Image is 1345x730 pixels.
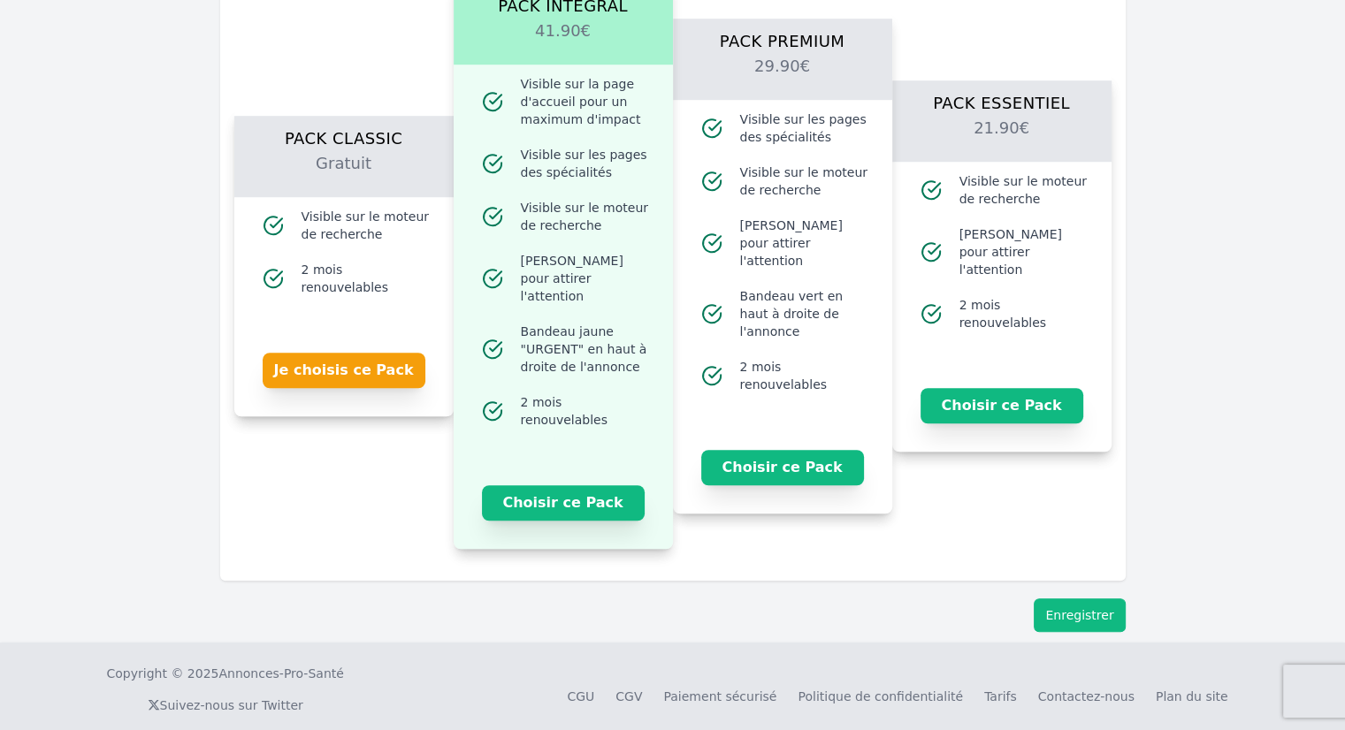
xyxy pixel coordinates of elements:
a: Plan du site [1156,689,1228,703]
span: [PERSON_NAME] pour attirer l'attention [959,225,1090,278]
button: Choisir ce Pack [701,450,864,485]
button: Choisir ce Pack [482,485,645,521]
h2: 41.90€ [475,19,652,65]
span: Visible sur les pages des spécialités [521,146,652,181]
button: Je choisis ce Pack [263,353,425,388]
span: [PERSON_NAME] pour attirer l'attention [521,252,652,305]
span: 2 mois renouvelables [302,261,432,296]
a: Contactez-nous [1038,689,1135,703]
button: Enregistrer [1034,598,1125,632]
h2: 29.90€ [694,54,871,100]
span: Visible sur le moteur de recherche [521,199,652,234]
div: Copyright © 2025 [107,665,344,682]
span: Visible sur les pages des spécialités [740,110,871,146]
a: Tarifs [984,689,1017,703]
h2: 21.90€ [913,116,1090,162]
span: 2 mois renouvelables [959,296,1090,331]
a: CGV [615,689,642,703]
a: Annonces-Pro-Santé [218,665,343,682]
span: Bandeau vert en haut à droite de l'annonce [740,287,871,340]
span: Bandeau jaune "URGENT" en haut à droite de l'annonce [521,323,652,376]
button: Choisir ce Pack [921,388,1083,423]
a: Suivez-nous sur Twitter [148,698,303,712]
h1: Pack Premium [694,19,871,54]
a: CGU [567,689,594,703]
span: [PERSON_NAME] pour attirer l'attention [740,217,871,270]
span: Visible sur la page d'accueil pour un maximum d'impact [521,75,652,128]
a: Paiement sécurisé [663,689,776,703]
span: Visible sur le moteur de recherche [740,163,871,199]
span: 2 mois renouvelables [740,358,871,393]
h1: Pack Essentiel [913,80,1090,116]
span: Visible sur le moteur de recherche [302,208,432,243]
h1: Pack Classic [256,116,432,151]
span: 2 mois renouvelables [521,393,652,429]
a: Politique de confidentialité [798,689,963,703]
span: Visible sur le moteur de recherche [959,172,1090,208]
h2: Gratuit [256,151,432,197]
